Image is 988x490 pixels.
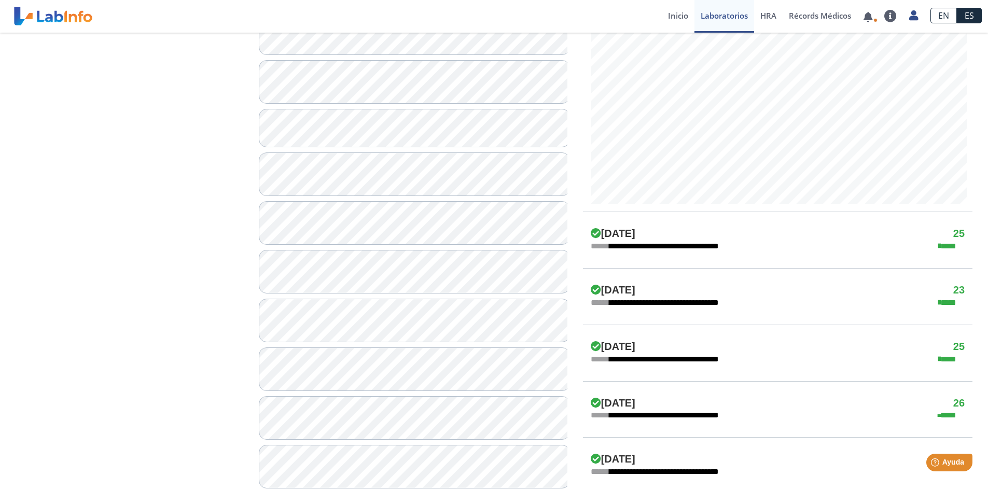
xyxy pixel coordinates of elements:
[896,450,977,479] iframe: Help widget launcher
[953,284,965,297] h4: 23
[591,284,635,297] h4: [DATE]
[957,8,982,23] a: ES
[591,453,635,466] h4: [DATE]
[760,10,776,21] span: HRA
[591,228,635,240] h4: [DATE]
[953,397,965,410] h4: 26
[930,8,957,23] a: EN
[953,228,965,240] h4: 25
[591,397,635,410] h4: [DATE]
[953,341,965,353] h4: 25
[591,341,635,353] h4: [DATE]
